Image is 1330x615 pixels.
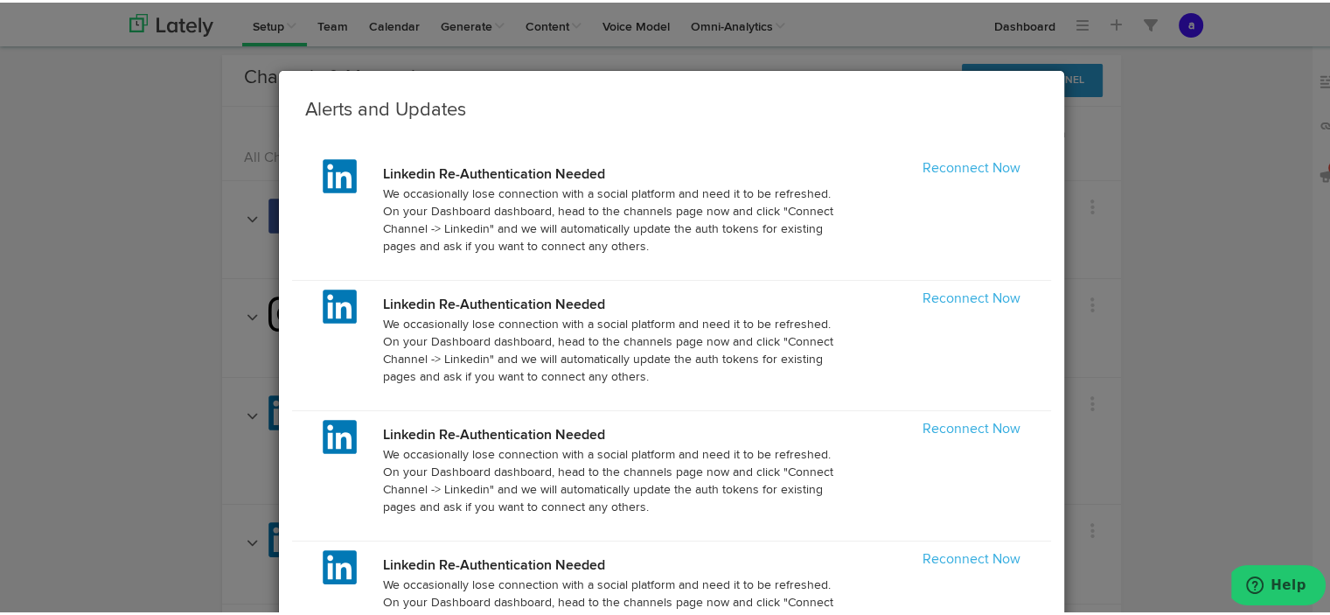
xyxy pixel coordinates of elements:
p: We occasionally lose connection with a social platform and need it to be refreshed. On your Dashb... [383,183,839,253]
p: We occasionally lose connection with a social platform and need it to be refreshed. On your Dashb... [383,444,839,514]
h4: Linkedin Re-Authentication Needed [383,296,839,310]
img: linkedin.svg [323,287,357,321]
a: Reconnect Now [923,159,1020,173]
a: Reconnect Now [923,420,1020,434]
h3: Alerts and Updates [305,94,1038,122]
img: linkedin.svg [323,157,357,191]
a: Reconnect Now [923,550,1020,564]
iframe: Opens a widget where you can find more information [1231,563,1326,606]
h4: Linkedin Re-Authentication Needed [383,426,839,440]
h4: Linkedin Re-Authentication Needed [383,556,839,570]
h4: Linkedin Re-Authentication Needed [383,165,839,179]
a: Reconnect Now [923,290,1020,304]
img: linkedin.svg [323,548,357,582]
p: We occasionally lose connection with a social platform and need it to be refreshed. On your Dashb... [383,313,839,383]
img: linkedin.svg [323,417,357,451]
